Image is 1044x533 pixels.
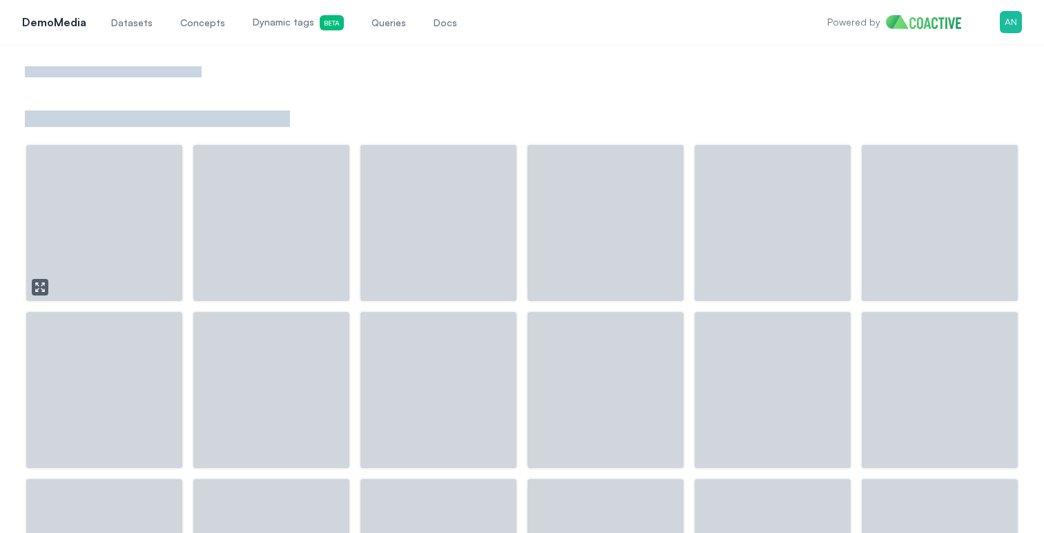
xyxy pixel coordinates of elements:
span: Dynamic tags [253,15,344,30]
p: DemoMedia [22,14,86,30]
span: Beta [320,15,344,30]
span: Concepts [180,16,225,30]
img: Menu for the logged in user [1000,11,1022,33]
p: Powered by [827,15,880,29]
span: Queries [371,16,406,30]
img: Home [886,15,972,29]
span: Datasets [111,16,153,30]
